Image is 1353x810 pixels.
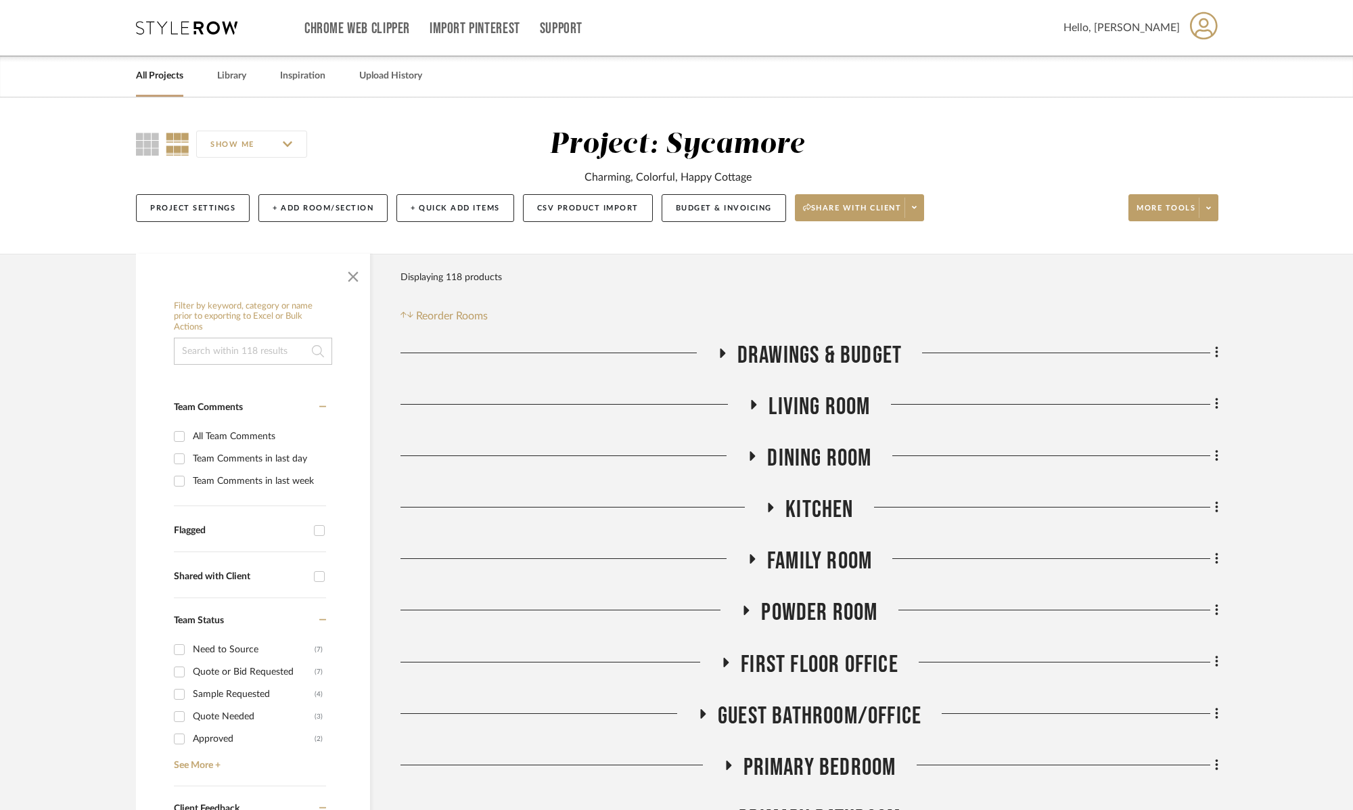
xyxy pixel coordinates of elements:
[193,661,315,683] div: Quote or Bid Requested
[767,444,871,473] span: Dining Room
[280,67,325,85] a: Inspiration
[1137,203,1195,223] span: More tools
[174,571,307,583] div: Shared with Client
[1063,20,1180,36] span: Hello, [PERSON_NAME]
[540,23,582,35] a: Support
[785,495,853,524] span: Kitchen
[400,308,488,324] button: Reorder Rooms
[193,470,323,492] div: Team Comments in last week
[662,194,786,222] button: Budget & Invoicing
[315,706,323,727] div: (3)
[315,683,323,705] div: (4)
[340,261,367,288] button: Close
[193,683,315,705] div: Sample Requested
[400,264,502,291] div: Displaying 118 products
[136,67,183,85] a: All Projects
[741,650,898,679] span: First Floor Office
[396,194,514,222] button: + Quick Add Items
[136,194,250,222] button: Project Settings
[584,169,752,185] div: Charming, Colorful, Happy Cottage
[193,426,323,447] div: All Team Comments
[174,525,307,537] div: Flagged
[523,194,653,222] button: CSV Product Import
[304,23,410,35] a: Chrome Web Clipper
[193,728,315,750] div: Approved
[359,67,422,85] a: Upload History
[430,23,520,35] a: Import Pinterest
[174,616,224,625] span: Team Status
[315,728,323,750] div: (2)
[193,706,315,727] div: Quote Needed
[193,448,323,470] div: Team Comments in last day
[795,194,925,221] button: Share with client
[718,702,921,731] span: Guest Bathroom/Office
[315,639,323,660] div: (7)
[193,639,315,660] div: Need to Source
[174,403,243,412] span: Team Comments
[737,341,902,370] span: Drawings & Budget
[767,547,872,576] span: Family Room
[743,753,896,782] span: Primary Bedroom
[549,131,804,159] div: Project: Sycamore
[170,750,326,771] a: See More +
[761,598,877,627] span: Powder Room
[1128,194,1218,221] button: More tools
[258,194,388,222] button: + Add Room/Section
[174,301,332,333] h6: Filter by keyword, category or name prior to exporting to Excel or Bulk Actions
[803,203,902,223] span: Share with client
[174,338,332,365] input: Search within 118 results
[217,67,246,85] a: Library
[769,392,870,422] span: Living Room
[315,661,323,683] div: (7)
[416,308,488,324] span: Reorder Rooms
